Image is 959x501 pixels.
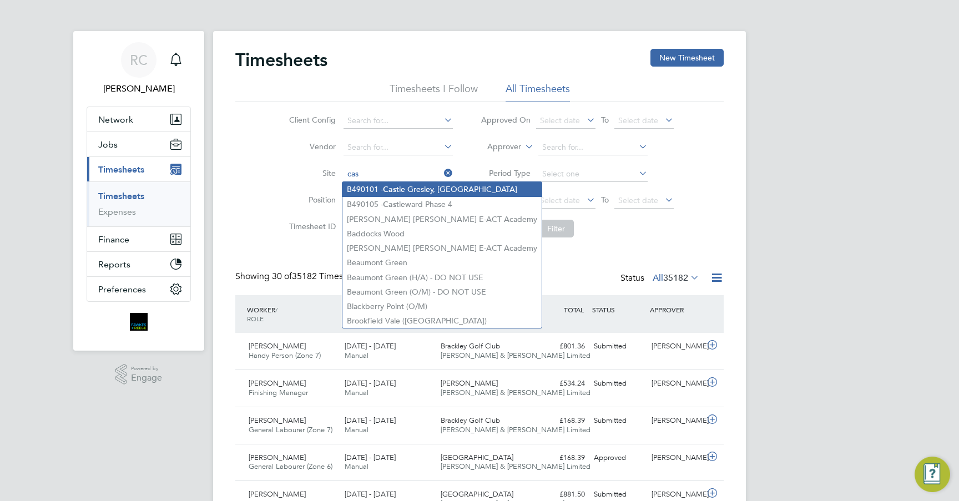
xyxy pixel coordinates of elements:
[87,277,190,301] button: Preferences
[345,425,369,434] span: Manual
[589,412,647,430] div: Submitted
[650,49,724,67] button: New Timesheet
[87,107,190,131] button: Network
[653,272,699,284] label: All
[235,49,327,71] h2: Timesheets
[342,241,542,255] li: [PERSON_NAME] [PERSON_NAME] E-ACT Academy
[249,453,306,462] span: [PERSON_NAME]
[647,337,705,356] div: [PERSON_NAME]
[589,375,647,393] div: Submitted
[249,462,332,471] span: General Labourer (Zone 6)
[87,132,190,156] button: Jobs
[506,82,570,102] li: All Timesheets
[345,416,396,425] span: [DATE] - [DATE]
[342,299,542,313] li: Blackberry Point (O/M)
[272,271,292,282] span: 30 of
[131,373,162,383] span: Engage
[345,462,369,471] span: Manual
[345,378,396,388] span: [DATE] - [DATE]
[663,272,688,284] span: 35182
[342,226,542,241] li: Baddocks Wood
[481,168,531,178] label: Period Type
[87,157,190,181] button: Timesheets
[647,300,705,320] div: APPROVER
[441,425,590,434] span: [PERSON_NAME] & [PERSON_NAME] Limited
[272,271,365,282] span: 35182 Timesheets
[342,285,542,299] li: Beaumont Green (O/M) - DO NOT USE
[441,341,500,351] span: Brackley Golf Club
[383,200,396,209] b: Cas
[538,166,648,182] input: Select one
[441,489,513,499] span: [GEOGRAPHIC_DATA]
[345,489,396,499] span: [DATE] - [DATE]
[538,140,648,155] input: Search for...
[383,185,396,194] b: Cas
[286,115,336,125] label: Client Config
[532,375,589,393] div: £534.24
[540,115,580,125] span: Select date
[98,234,129,245] span: Finance
[342,182,542,197] li: B490101 - tle Gresley, [GEOGRAPHIC_DATA]
[441,378,498,388] span: [PERSON_NAME]
[235,271,367,282] div: Showing
[98,114,133,125] span: Network
[647,412,705,430] div: [PERSON_NAME]
[87,252,190,276] button: Reports
[344,140,453,155] input: Search for...
[532,412,589,430] div: £168.39
[249,425,332,434] span: General Labourer (Zone 7)
[249,489,306,499] span: [PERSON_NAME]
[98,164,144,175] span: Timesheets
[73,31,204,351] nav: Main navigation
[98,206,136,217] a: Expenses
[620,271,701,286] div: Status
[345,341,396,351] span: [DATE] - [DATE]
[441,351,590,360] span: [PERSON_NAME] & [PERSON_NAME] Limited
[340,300,436,328] div: PERIOD
[564,305,584,314] span: TOTAL
[441,388,590,397] span: [PERSON_NAME] & [PERSON_NAME] Limited
[345,453,396,462] span: [DATE] - [DATE]
[589,449,647,467] div: Approved
[87,42,191,95] a: RC[PERSON_NAME]
[598,113,612,127] span: To
[130,53,148,67] span: RC
[98,259,130,270] span: Reports
[647,375,705,393] div: [PERSON_NAME]
[131,364,162,373] span: Powered by
[87,227,190,251] button: Finance
[618,115,658,125] span: Select date
[286,221,336,231] label: Timesheet ID
[275,305,277,314] span: /
[342,270,542,285] li: Beaumont Green (H/A) - DO NOT USE
[286,168,336,178] label: Site
[87,313,191,331] a: Go to home page
[249,388,308,397] span: Finishing Manager
[344,166,453,182] input: Search for...
[98,284,146,295] span: Preferences
[441,453,513,462] span: [GEOGRAPHIC_DATA]
[249,416,306,425] span: [PERSON_NAME]
[441,462,590,471] span: [PERSON_NAME] & [PERSON_NAME] Limited
[345,388,369,397] span: Manual
[98,191,144,201] a: Timesheets
[441,416,500,425] span: Brackley Golf Club
[647,449,705,467] div: [PERSON_NAME]
[249,351,321,360] span: Handy Person (Zone 7)
[286,141,336,151] label: Vendor
[115,364,163,385] a: Powered byEngage
[286,195,336,205] label: Position
[598,193,612,207] span: To
[249,378,306,388] span: [PERSON_NAME]
[915,457,950,492] button: Engage Resource Center
[342,212,542,226] li: [PERSON_NAME] [PERSON_NAME] E-ACT Academy
[540,195,580,205] span: Select date
[589,300,647,320] div: STATUS
[87,82,191,95] span: Robyn Clarke
[344,113,453,129] input: Search for...
[87,181,190,226] div: Timesheets
[342,197,542,212] li: B490105 - tleward Phase 4
[532,449,589,467] div: £168.39
[244,300,340,328] div: WORKER
[249,341,306,351] span: [PERSON_NAME]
